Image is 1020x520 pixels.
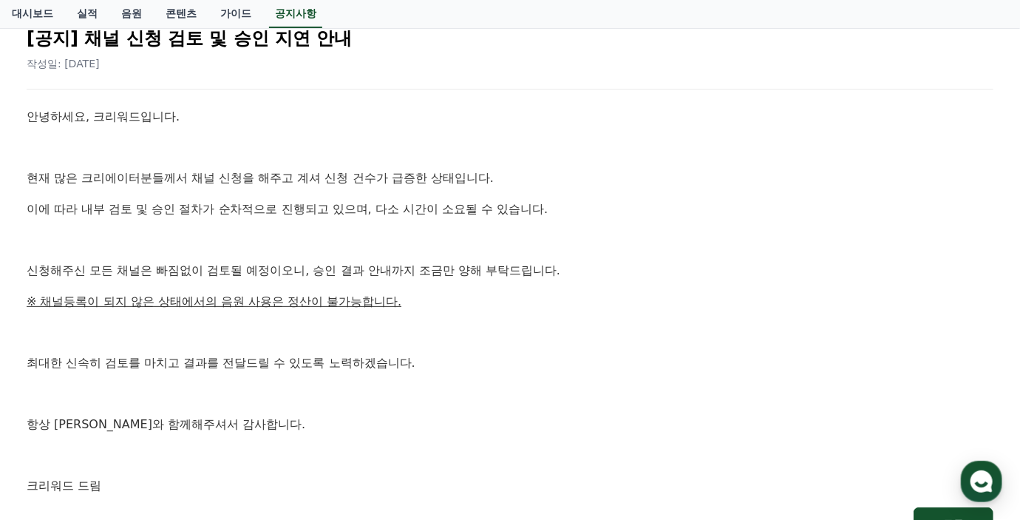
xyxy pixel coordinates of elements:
[27,354,993,373] p: 최대한 신속히 검토를 마치고 결과를 전달드릴 수 있도록 노력하겠습니다.
[135,420,153,432] span: 대화
[27,415,993,434] p: 항상 [PERSON_NAME]와 함께해주셔서 감사합니다.
[27,58,100,70] span: 작성일: [DATE]
[27,294,401,308] u: ※ 채널등록이 되지 않은 상태에서의 음원 사용은 정산이 불가능합니다.
[27,169,993,188] p: 현재 많은 크리에이터분들께서 채널 신청을 해주고 계셔 신청 건수가 급증한 상태입니다.
[27,261,993,280] p: 신청해주신 모든 채널은 빠짐없이 검토될 예정이오니, 승인 결과 안내까지 조금만 양해 부탁드립니다.
[47,419,55,431] span: 홈
[27,27,993,50] h2: [공지] 채널 신청 검토 및 승인 지연 안내
[27,107,993,126] p: 안녕하세요, 크리워드입니다.
[98,397,191,434] a: 대화
[27,476,993,496] p: 크리워드 드림
[228,419,246,431] span: 설정
[4,397,98,434] a: 홈
[27,200,993,219] p: 이에 따라 내부 검토 및 승인 절차가 순차적으로 진행되고 있으며, 다소 시간이 소요될 수 있습니다.
[191,397,284,434] a: 설정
